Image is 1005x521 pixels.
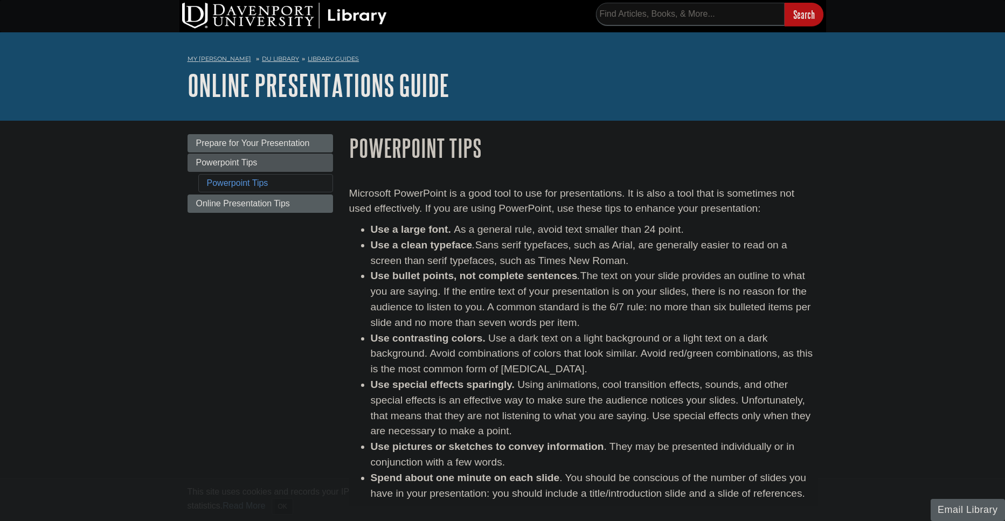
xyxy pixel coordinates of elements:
[785,3,823,26] input: Search
[371,239,473,251] strong: Use a clean typeface
[371,441,604,452] strong: Use pictures or sketches to convey information
[472,239,475,251] em: .
[371,379,515,390] strong: Use special effects sparingly.
[371,332,486,344] strong: Use contrasting colors.
[308,55,359,62] a: Library Guides
[371,470,818,502] li: . You should be conscious of the number of slides you have in your presentation: you should inclu...
[188,68,449,102] a: Online Presentations Guide
[349,134,818,162] h1: Powerpoint Tips
[596,3,823,26] form: Searches DU Library's articles, books, and more
[188,52,818,69] nav: breadcrumb
[371,331,818,377] li: Use a dark text on a light background or a light text on a dark background. Avoid combinations of...
[371,238,818,269] li: Sans serif typefaces, such as Arial, are generally easier to read on a screen than serif typeface...
[196,158,258,167] span: Powerpoint Tips
[188,194,333,213] a: Online Presentation Tips
[596,3,785,25] input: Find Articles, Books, & More...
[577,270,580,281] em: .
[207,178,268,187] a: Powerpoint Tips
[371,222,818,238] li: As a general rule, avoid text smaller than 24 point.
[196,138,310,148] span: Prepare for Your Presentation
[196,199,290,208] span: Online Presentation Tips
[272,498,293,515] button: Close
[349,186,818,217] p: Microsoft PowerPoint is a good tool to use for presentations. It is also a tool that is sometimes...
[188,54,251,64] a: My [PERSON_NAME]
[188,134,333,213] div: Guide Page Menu
[188,154,333,172] a: Powerpoint Tips
[262,55,299,62] a: DU Library
[371,268,818,330] li: The text on your slide provides an outline to what you are saying. If the entire text of your pre...
[182,3,387,29] img: DU Library
[188,485,818,515] div: This site uses cookies and records your IP address for usage statistics. Additionally, we use Goo...
[371,224,451,235] strong: Use a large font.
[371,270,578,281] strong: Use bullet points, not complete sentences
[188,134,333,152] a: Prepare for Your Presentation
[371,377,818,439] li: Using animations, cool transition effects, sounds, and other special effects is an effective way ...
[371,472,560,483] strong: Spend about one minute on each slide
[931,499,1005,521] button: Email Library
[223,501,265,510] a: Read More
[371,439,818,470] li: . They may be presented individually or in conjunction with a few words.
